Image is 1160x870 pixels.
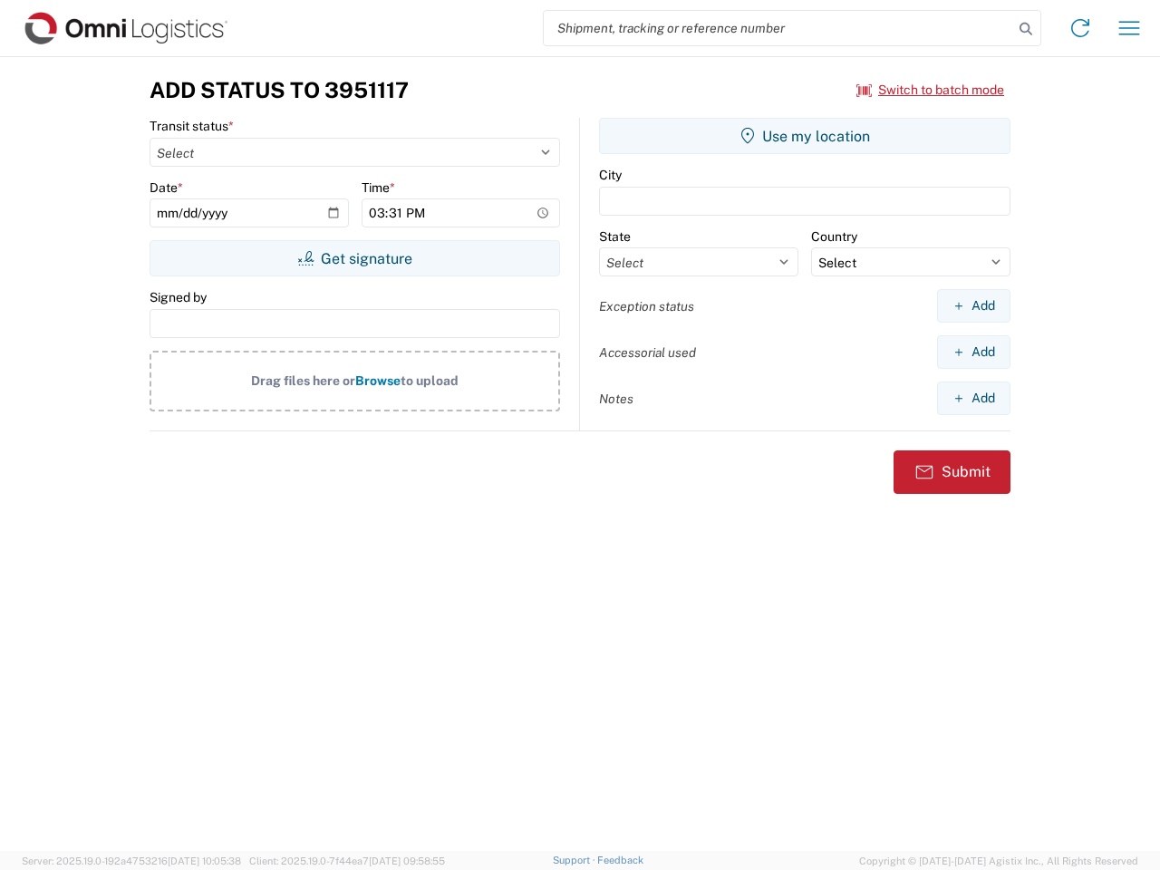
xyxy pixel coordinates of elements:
[599,344,696,361] label: Accessorial used
[856,75,1004,105] button: Switch to batch mode
[599,228,631,245] label: State
[599,391,633,407] label: Notes
[150,179,183,196] label: Date
[599,167,622,183] label: City
[553,855,598,865] a: Support
[150,240,560,276] button: Get signature
[369,855,445,866] span: [DATE] 09:58:55
[249,855,445,866] span: Client: 2025.19.0-7f44ea7
[859,853,1138,869] span: Copyright © [DATE]-[DATE] Agistix Inc., All Rights Reserved
[150,77,409,103] h3: Add Status to 3951117
[150,118,234,134] label: Transit status
[937,289,1010,323] button: Add
[355,373,401,388] span: Browse
[599,298,694,314] label: Exception status
[251,373,355,388] span: Drag files here or
[401,373,459,388] span: to upload
[150,289,207,305] label: Signed by
[597,855,643,865] a: Feedback
[544,11,1013,45] input: Shipment, tracking or reference number
[168,855,241,866] span: [DATE] 10:05:38
[362,179,395,196] label: Time
[937,382,1010,415] button: Add
[894,450,1010,494] button: Submit
[811,228,857,245] label: Country
[22,855,241,866] span: Server: 2025.19.0-192a4753216
[599,118,1010,154] button: Use my location
[937,335,1010,369] button: Add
